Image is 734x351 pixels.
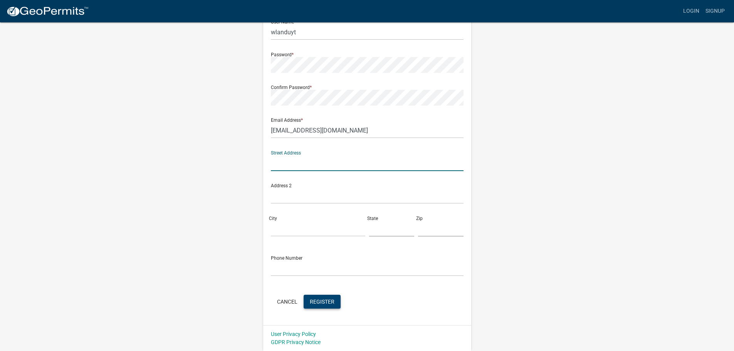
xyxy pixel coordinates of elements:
[271,331,316,337] a: User Privacy Policy
[304,295,341,309] button: Register
[271,339,321,345] a: GDPR Privacy Notice
[680,4,702,18] a: Login
[702,4,728,18] a: Signup
[271,295,304,309] button: Cancel
[310,298,334,304] span: Register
